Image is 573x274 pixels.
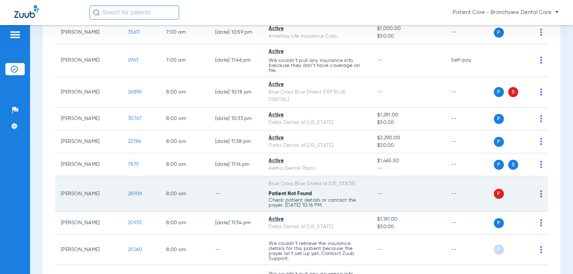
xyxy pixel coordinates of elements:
p: Check patient details or contact the payer. [DATE] 10:16 PM. [269,198,366,208]
td: 8:00 AM [160,153,210,176]
div: Active [269,111,366,119]
td: [PERSON_NAME] [55,153,122,176]
td: [PERSON_NAME] [55,130,122,153]
span: Patient Care - Branchview Dental Care [453,9,559,16]
td: -- [445,107,493,130]
span: P [494,137,504,147]
div: Delta Dental of [US_STATE] [269,142,366,149]
td: [DATE] 10:18 PM [210,77,263,107]
div: Blue Cross Blue Shield (FEP BLUE DENTAL) [269,88,366,104]
td: 7:00 AM [160,21,210,44]
span: $2,290.00 [377,134,439,142]
iframe: Chat Widget [537,240,573,274]
img: group-dot-blue.svg [540,88,542,96]
td: -- [445,130,493,153]
div: Ameritas Life Insurance Corp. [269,33,366,40]
span: $50.00 [377,142,439,149]
td: [PERSON_NAME] [55,44,122,77]
input: Search for patients [90,5,179,20]
span: -- [377,191,382,196]
span: 20260 [128,247,142,252]
span: $1,465.50 [377,157,439,165]
span: P [494,245,504,255]
td: Self-pay [445,44,493,77]
span: $50.00 [377,223,439,231]
span: $50.00 [377,33,439,40]
div: Active [269,81,366,88]
span: 22786 [128,139,141,144]
span: -- [377,58,382,63]
td: 8:00 AM [160,107,210,130]
td: -- [445,153,493,176]
span: 28908 [128,191,142,196]
span: -- [377,247,382,252]
td: [DATE] 11:16 PM [210,153,263,176]
td: 8:00 AM [160,77,210,107]
td: 8:00 AM [160,176,210,212]
div: Active [269,216,366,223]
img: group-dot-blue.svg [540,190,542,197]
span: $1,281.00 [377,111,439,119]
td: [DATE] 10:33 PM [210,107,263,130]
span: P [494,87,504,97]
img: group-dot-blue.svg [540,138,542,145]
td: [DATE] 10:59 PM [210,21,263,44]
div: Active [269,157,366,165]
img: Zuub Logo [14,5,39,18]
span: -- [377,90,382,95]
img: group-dot-blue.svg [540,161,542,168]
div: Delta Dental of [US_STATE] [269,223,366,231]
span: 30767 [128,116,141,121]
td: -- [445,235,493,265]
span: 2963 [128,58,138,63]
td: [PERSON_NAME] [55,176,122,212]
td: [DATE] 11:46 PM [210,44,263,77]
span: P [494,28,504,38]
span: $1,181.00 [377,216,439,223]
div: Blue Cross Blue Shield of [US_STATE] [269,180,366,188]
span: 26898 [128,90,141,95]
span: P [494,160,504,170]
td: [DATE] 11:34 PM [210,212,263,235]
span: -- [377,165,439,172]
p: We couldn’t retrieve the insurance details for this patient because the payer isn’t set up yet. C... [269,241,366,261]
div: Aetna Dental Plans [269,165,366,172]
img: Search Icon [93,9,100,16]
td: [PERSON_NAME] [55,212,122,235]
td: -- [445,212,493,235]
td: [PERSON_NAME] [55,21,122,44]
span: $1,000.00 [377,25,439,33]
img: group-dot-blue.svg [540,219,542,226]
td: -- [445,77,493,107]
img: group-dot-blue.svg [540,57,542,64]
td: [DATE] 11:38 PM [210,130,263,153]
td: -- [445,21,493,44]
td: 8:00 AM [160,130,210,153]
td: -- [210,235,263,265]
td: [PERSON_NAME] [55,235,122,265]
span: 7879 [128,162,139,167]
div: Active [269,134,366,142]
img: group-dot-blue.svg [540,115,542,122]
span: 20933 [128,220,141,225]
span: S [508,160,518,170]
div: Active [269,48,366,56]
div: Delta Dental of [US_STATE] [269,119,366,126]
td: -- [210,176,263,212]
p: We couldn’t pull any insurance info because they don’t have coverage on file. [269,58,366,73]
img: group-dot-blue.svg [540,29,542,36]
td: 8:00 AM [160,235,210,265]
span: P [494,218,504,228]
span: S [508,87,518,97]
td: [PERSON_NAME] [55,107,122,130]
span: 35611 [128,30,140,35]
div: Active [269,25,366,33]
td: [PERSON_NAME] [55,77,122,107]
td: 7:00 AM [160,44,210,77]
span: P [494,189,504,199]
span: P [494,114,504,124]
span: $50.00 [377,119,439,126]
td: -- [445,176,493,212]
span: Patient Not Found [269,191,312,196]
